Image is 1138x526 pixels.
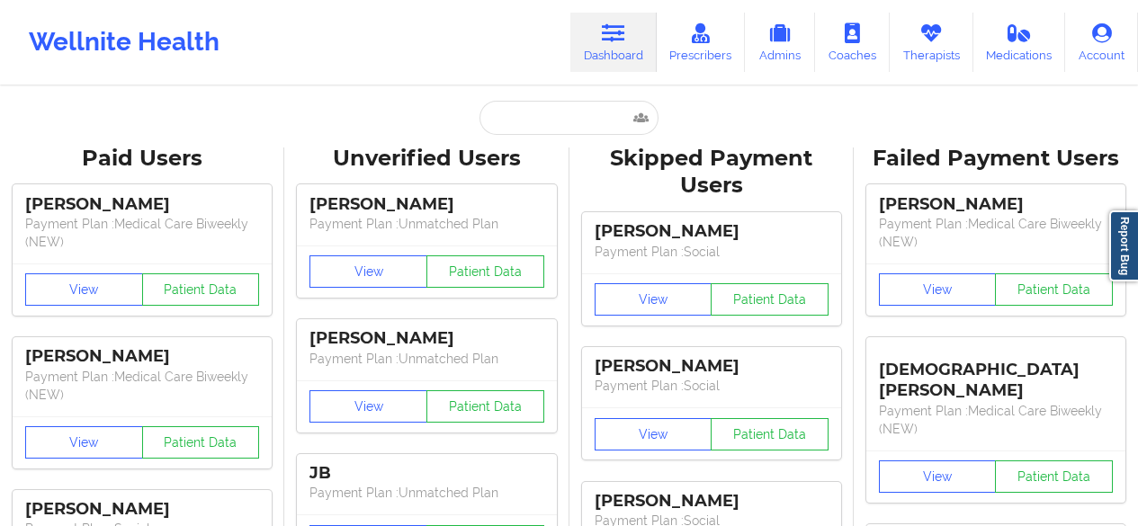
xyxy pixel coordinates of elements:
p: Payment Plan : Unmatched Plan [309,484,543,502]
button: Patient Data [711,418,829,450]
div: [PERSON_NAME] [595,491,829,512]
p: Payment Plan : Medical Care Biweekly (NEW) [25,368,259,404]
div: [DEMOGRAPHIC_DATA][PERSON_NAME] [879,346,1113,401]
div: Paid Users [13,145,272,173]
a: Report Bug [1109,210,1138,281]
p: Payment Plan : Medical Care Biweekly (NEW) [879,402,1113,438]
button: View [879,460,997,493]
button: Patient Data [426,255,544,288]
div: Skipped Payment Users [582,145,841,201]
div: JB [309,463,543,484]
p: Payment Plan : Social [595,377,829,395]
a: Medications [973,13,1066,72]
button: View [595,418,712,450]
div: [PERSON_NAME] [309,194,543,215]
button: Patient Data [995,460,1113,493]
a: Admins [745,13,815,72]
a: Prescribers [657,13,746,72]
button: View [879,273,997,306]
button: Patient Data [142,426,260,459]
p: Payment Plan : Medical Care Biweekly (NEW) [25,215,259,251]
button: Patient Data [142,273,260,306]
button: Patient Data [995,273,1113,306]
button: View [25,426,143,459]
p: Payment Plan : Unmatched Plan [309,350,543,368]
p: Payment Plan : Medical Care Biweekly (NEW) [879,215,1113,251]
button: View [309,255,427,288]
a: Therapists [890,13,973,72]
a: Account [1065,13,1138,72]
button: Patient Data [711,283,829,316]
button: View [595,283,712,316]
div: Failed Payment Users [866,145,1125,173]
button: View [309,390,427,423]
div: [PERSON_NAME] [25,346,259,367]
div: [PERSON_NAME] [595,356,829,377]
button: Patient Data [426,390,544,423]
div: [PERSON_NAME] [25,499,259,520]
div: [PERSON_NAME] [879,194,1113,215]
a: Coaches [815,13,890,72]
a: Dashboard [570,13,657,72]
div: [PERSON_NAME] [595,221,829,242]
div: [PERSON_NAME] [309,328,543,349]
button: View [25,273,143,306]
p: Payment Plan : Social [595,243,829,261]
div: [PERSON_NAME] [25,194,259,215]
div: Unverified Users [297,145,556,173]
p: Payment Plan : Unmatched Plan [309,215,543,233]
